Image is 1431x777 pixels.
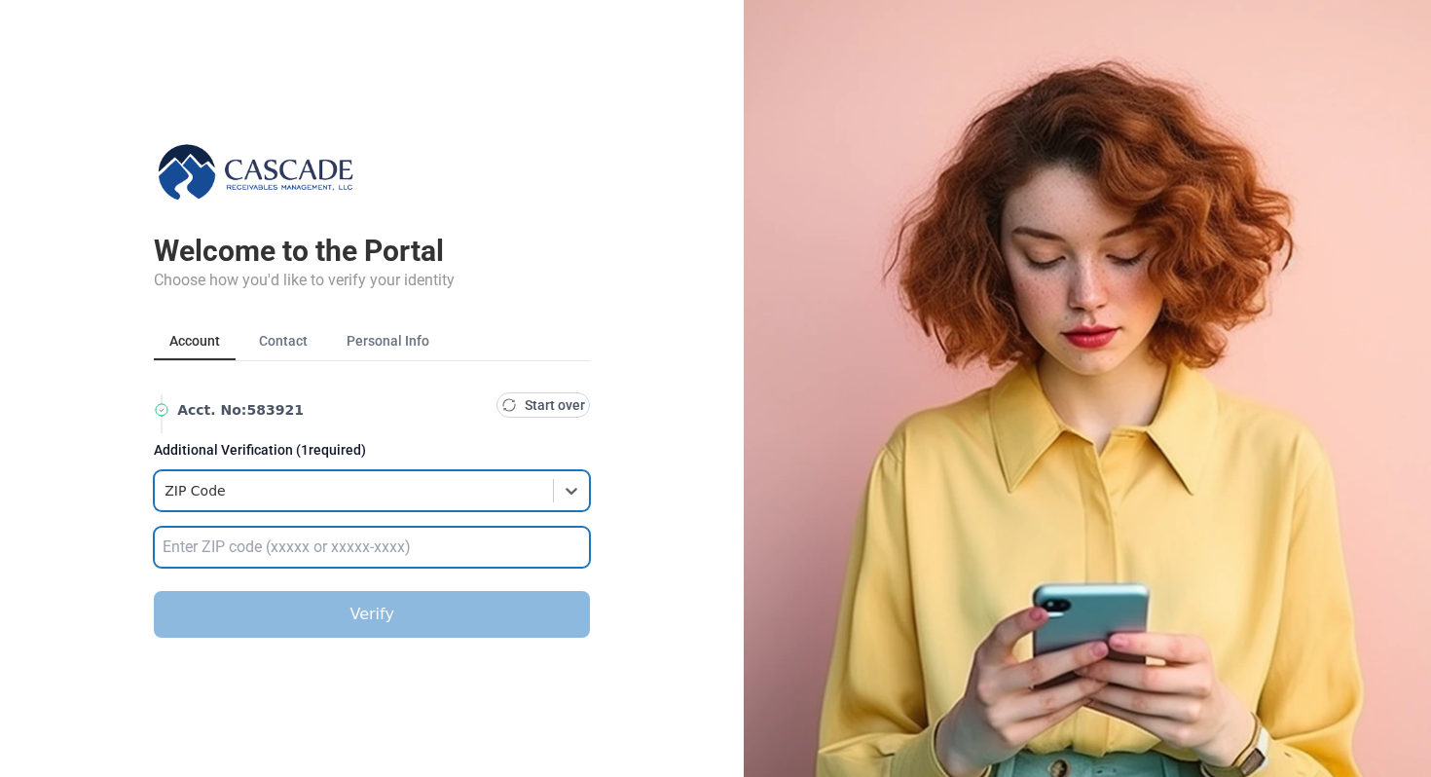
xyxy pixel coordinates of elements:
img: Vertical Line [154,394,169,433]
span: Acct. No : 583921 [177,400,489,420]
img: Verified [154,402,169,418]
div: Choose how you'd like to verify your identity [154,269,590,292]
div: Welcome to the Portal [154,234,590,269]
button: Verify [154,591,590,638]
input: Enter ZIP code (xxxxx or xxxxx-xxxx) [154,527,590,568]
img: Cascade Receivables [154,140,359,203]
label: Additional Verification ( 1 required) [154,443,590,466]
button: Account [154,323,236,360]
button: Personal Info [331,323,445,360]
img: Start Over [501,397,517,413]
button: Start over [496,392,590,418]
button: Contact [243,323,323,360]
